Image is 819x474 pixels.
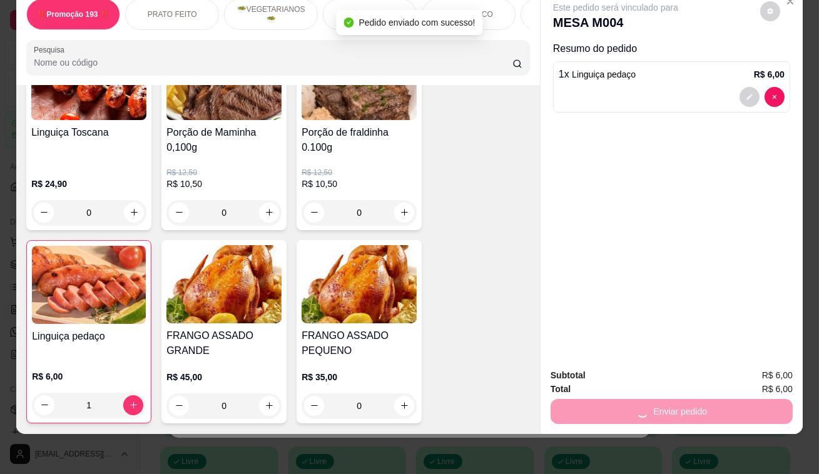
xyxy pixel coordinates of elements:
button: increase-product-quantity [394,203,414,223]
p: CHURRASCO [445,9,493,19]
span: R$ 6,00 [762,368,793,382]
button: increase-product-quantity [259,396,279,416]
p: 🥗VEGETARIANOS🥗 [235,4,307,24]
strong: Total [551,384,571,394]
h4: Linguiça Toscana [31,125,146,140]
p: Este pedido será vinculado para [553,1,678,14]
p: MESA M004 [553,14,678,31]
p: R$ 12,50 [166,168,282,178]
h4: FRANGO ASSADO PEQUENO [302,328,417,358]
input: Pesquisa [34,56,512,69]
p: 1 x [559,67,636,82]
button: decrease-product-quantity [304,396,324,416]
span: R$ 6,00 [762,382,793,396]
p: R$ 45,00 [166,371,282,383]
button: decrease-product-quantity [169,396,189,416]
span: Linguiça pedaço [572,69,636,79]
button: decrease-product-quantity [169,203,189,223]
p: R$ 35,00 [302,371,417,383]
p: 🤩SÁBADO DE FEIJOADA🤩 [26,433,530,448]
button: decrease-product-quantity [765,87,785,107]
button: increase-product-quantity [124,203,144,223]
h4: FRANGO ASSADO GRANDE [166,328,282,358]
p: R$ 10,50 [302,178,417,190]
button: increase-product-quantity [123,395,143,415]
p: R$ 24,90 [31,178,146,190]
p: ‼️Promoção 193 ‼️ [38,9,109,19]
p: 🥗PRATO FIT🥗 [341,9,399,19]
p: R$ 6,00 [754,68,785,81]
h4: Porção de Maminha 0,100g [166,125,282,155]
span: check-circle [344,18,354,28]
span: Pedido enviado com sucesso! [359,18,476,28]
p: PRATO FEITO [148,9,197,19]
img: product-image [302,245,417,323]
button: decrease-product-quantity [34,395,54,415]
p: R$ 6,00 [32,370,146,383]
button: decrease-product-quantity [740,87,760,107]
h4: Porção de fraldinha 0.100g [302,125,417,155]
button: increase-product-quantity [394,396,414,416]
strong: Subtotal [551,370,586,380]
h4: Linguiça pedaço [32,329,146,344]
button: increase-product-quantity [259,203,279,223]
img: product-image [166,245,282,323]
label: Pesquisa [34,44,69,55]
button: decrease-product-quantity [760,1,780,21]
p: R$ 10,50 [166,178,282,190]
p: R$ 12,50 [302,168,417,178]
img: product-image [32,246,146,324]
button: decrease-product-quantity [34,203,54,223]
button: decrease-product-quantity [304,203,324,223]
p: Resumo do pedido [553,41,790,56]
